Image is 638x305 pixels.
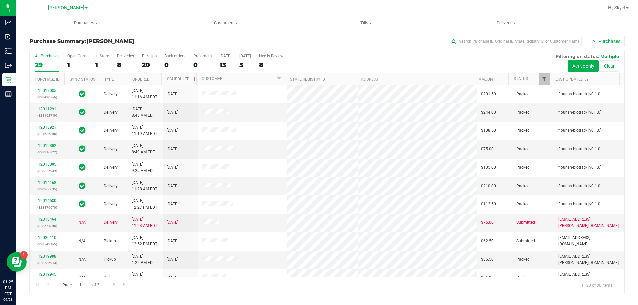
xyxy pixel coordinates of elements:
[3,279,13,297] p: 01:25 PM EDT
[558,109,601,115] span: flourish-biotrack [v0.1.0]
[167,91,178,97] span: [DATE]
[117,54,134,58] div: Deliveries
[156,20,295,26] span: Customers
[558,253,620,266] span: [EMAIL_ADDRESS][PERSON_NAME][DOMAIN_NAME]
[132,271,155,284] span: [DATE] 1:20 PM EDT
[555,77,589,82] a: Last Updated By
[167,183,178,189] span: [DATE]
[290,77,325,82] a: State Registry ID
[117,61,134,69] div: 8
[356,73,474,85] th: Address
[481,275,494,281] span: $71.00
[34,223,60,229] p: (328574305)
[78,239,86,243] span: Not Applicable
[34,94,60,100] p: (328490766)
[70,77,95,82] a: Sync Status
[481,91,496,97] span: $201.50
[104,91,118,97] span: Delivery
[481,127,496,134] span: $108.50
[79,126,86,135] span: In Sync
[38,235,56,240] a: 12020110
[95,61,109,69] div: 1
[16,20,156,26] span: Purchases
[104,127,118,134] span: Delivery
[5,76,12,83] inline-svg: Retail
[132,216,157,229] span: [DATE] 11:23 AM EDT
[132,124,157,137] span: [DATE] 11:19 AM EDT
[35,61,59,69] div: 29
[296,16,436,30] a: Tills
[34,204,60,211] p: (328379670)
[79,163,86,172] span: In Sync
[86,38,134,44] span: [PERSON_NAME]
[167,77,197,81] a: Scheduled
[558,271,620,284] span: [EMAIL_ADDRESS][PERSON_NAME][DOMAIN_NAME]
[120,280,129,289] a: Go to the last page
[558,235,620,247] span: [EMAIL_ADDRESS][DOMAIN_NAME]
[481,238,494,244] span: $62.50
[34,149,60,155] p: (328316822)
[104,219,118,226] span: Delivery
[193,61,212,69] div: 0
[558,164,601,171] span: flourish-biotrack [v0.1.0]
[38,88,56,93] a: 12017085
[5,19,12,26] inline-svg: Analytics
[132,77,150,82] a: Ordered
[78,219,86,226] button: N/A
[16,16,156,30] a: Purchases
[79,108,86,117] span: In Sync
[576,280,618,290] span: 1 - 20 of 30 items
[78,257,86,262] span: Not Applicable
[481,146,494,152] span: $75.00
[132,143,155,155] span: [DATE] 8:49 AM EDT
[239,54,251,58] div: [DATE]
[167,238,178,244] span: [DATE]
[193,54,212,58] div: Pre-orders
[558,146,601,152] span: flourish-biotrack [v0.1.0]
[34,241,60,247] p: (328742165)
[259,61,283,69] div: 8
[104,146,118,152] span: Delivery
[481,219,494,226] span: $75.00
[516,201,530,207] span: Packed
[38,125,56,130] a: 12018921
[164,54,185,58] div: Back-orders
[5,62,12,69] inline-svg: Outbound
[38,180,56,185] a: 12014168
[167,146,178,152] span: [DATE]
[558,216,620,229] span: [EMAIL_ADDRESS][PERSON_NAME][DOMAIN_NAME]
[167,109,178,115] span: [DATE]
[79,144,86,154] span: In Sync
[516,219,535,226] span: Submitted
[38,107,56,111] a: 12011291
[539,73,550,85] a: Filter
[514,76,528,81] a: Status
[516,127,530,134] span: Packed
[38,254,56,259] a: 12019988
[436,16,576,30] a: Deliveries
[516,256,530,263] span: Packed
[481,164,496,171] span: $105.00
[516,238,535,244] span: Submitted
[558,91,601,97] span: flourish-biotrack [v0.1.0]
[95,54,109,58] div: In Store
[35,77,60,82] a: Purchase ID
[220,61,231,69] div: 13
[167,127,178,134] span: [DATE]
[132,88,157,100] span: [DATE] 11:16 AM EDT
[481,201,496,207] span: $112.50
[481,109,496,115] span: $244.00
[67,61,87,69] div: 1
[558,201,601,207] span: flourish-biotrack [v0.1.0]
[34,168,60,174] p: (328325989)
[556,54,599,59] span: Filtering on status:
[516,109,530,115] span: Packed
[78,238,86,244] button: N/A
[35,54,59,58] div: All Purchases
[588,36,625,47] button: All Purchases
[3,297,13,302] p: 09/28
[558,127,601,134] span: flourish-biotrack [v0.1.0]
[78,220,86,225] span: Not Applicable
[20,251,28,259] iframe: Resource center unread badge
